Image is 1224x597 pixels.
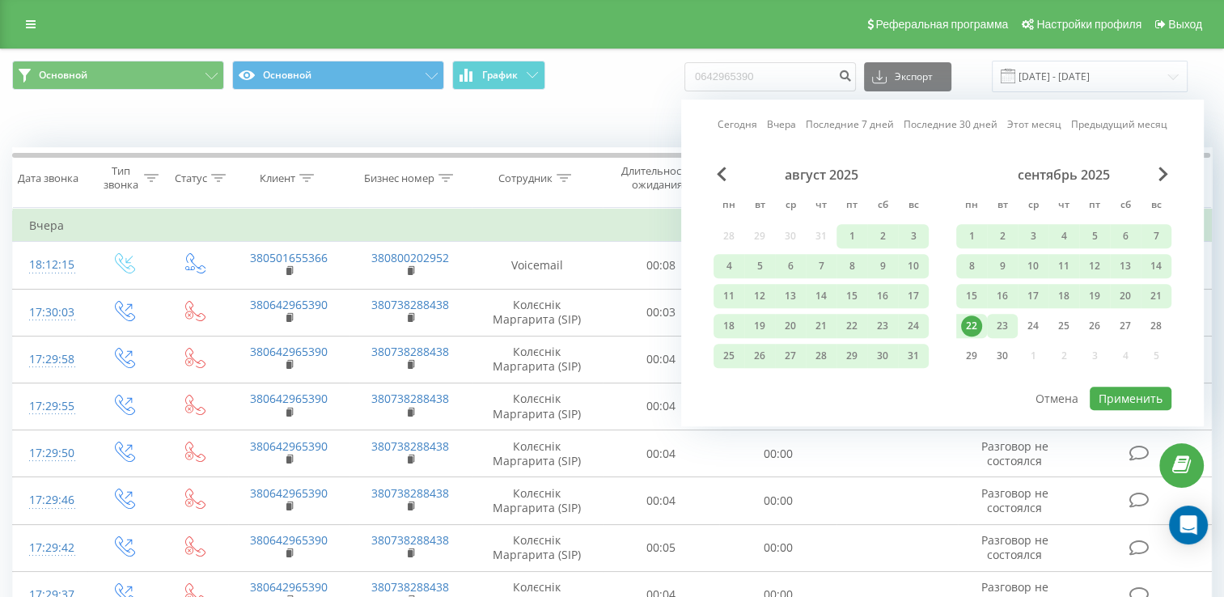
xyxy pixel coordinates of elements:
div: 19 [1084,286,1105,307]
div: 23 [872,315,893,337]
div: сб 23 авг. 2025 г. [867,314,898,338]
td: Колєснік Маргарита (SIP) [472,430,603,477]
div: Дата звонка [18,171,78,185]
div: сб 13 сент. 2025 г. [1110,254,1141,278]
abbr: воскресенье [1144,194,1168,218]
abbr: пятница [840,194,864,218]
a: Этот месяц [1007,117,1061,133]
div: пн 11 авг. 2025 г. [714,284,744,308]
div: 3 [1023,226,1044,247]
div: чт 18 сент. 2025 г. [1048,284,1079,308]
div: 7 [1146,226,1167,247]
span: Выход [1168,18,1202,31]
div: сб 20 сент. 2025 г. [1110,284,1141,308]
div: 11 [718,286,739,307]
span: Разговор не состоялся [980,485,1048,515]
div: Длительность ожидания [617,164,697,192]
a: 380642965390 [250,297,328,312]
div: чт 25 сент. 2025 г. [1048,314,1079,338]
div: чт 21 авг. 2025 г. [806,314,836,338]
button: Применить [1090,387,1171,410]
div: пт 8 авг. 2025 г. [836,254,867,278]
div: 22 [961,315,982,337]
div: 6 [1115,226,1136,247]
div: 17:29:50 [29,438,71,469]
div: 20 [780,315,801,337]
div: вт 9 сент. 2025 г. [987,254,1018,278]
div: чт 11 сент. 2025 г. [1048,254,1079,278]
div: 2 [872,226,893,247]
div: вт 23 сент. 2025 г. [987,314,1018,338]
div: ср 6 авг. 2025 г. [775,254,806,278]
div: 17 [1023,286,1044,307]
span: Разговор не состоялся [980,532,1048,562]
div: сентябрь 2025 [956,167,1171,183]
div: 27 [1115,315,1136,337]
div: ср 27 авг. 2025 г. [775,344,806,368]
div: 13 [780,286,801,307]
div: 28 [1146,315,1167,337]
td: 00:04 [603,383,720,430]
div: 4 [718,256,739,277]
div: 17:29:58 [29,344,71,375]
div: вт 2 сент. 2025 г. [987,224,1018,248]
abbr: воскресенье [901,194,925,218]
div: 12 [1084,256,1105,277]
input: Поиск по номеру [684,62,856,91]
td: Voicemail [472,242,603,289]
div: вс 24 авг. 2025 г. [898,314,929,338]
span: График [482,70,518,81]
div: пт 26 сент. 2025 г. [1079,314,1110,338]
a: 380800202952 [371,250,449,265]
td: Колєснік Маргарита (SIP) [472,524,603,571]
a: Предыдущий месяц [1071,117,1167,133]
div: ср 3 сент. 2025 г. [1018,224,1048,248]
div: ср 10 сент. 2025 г. [1018,254,1048,278]
a: 380738288438 [371,532,449,548]
div: вт 26 авг. 2025 г. [744,344,775,368]
div: 26 [1084,315,1105,337]
div: сб 27 сент. 2025 г. [1110,314,1141,338]
button: Экспорт [864,62,951,91]
div: ср 17 сент. 2025 г. [1018,284,1048,308]
div: вс 3 авг. 2025 г. [898,224,929,248]
a: Вчера [767,117,796,133]
button: Основной [12,61,224,90]
a: 380738288438 [371,579,449,595]
span: Реферальная программа [875,18,1008,31]
div: 11 [1053,256,1074,277]
div: Клиент [260,171,295,185]
div: 21 [1146,286,1167,307]
div: пн 15 сент. 2025 г. [956,284,987,308]
div: вт 12 авг. 2025 г. [744,284,775,308]
div: вс 21 сент. 2025 г. [1141,284,1171,308]
td: 00:04 [603,336,720,383]
div: пт 1 авг. 2025 г. [836,224,867,248]
abbr: суббота [870,194,895,218]
div: сб 9 авг. 2025 г. [867,254,898,278]
div: 4 [1053,226,1074,247]
a: 380642965390 [250,579,328,595]
div: 9 [872,256,893,277]
div: 25 [1053,315,1074,337]
div: 19 [749,315,770,337]
td: 00:03 [603,289,720,336]
abbr: суббота [1113,194,1137,218]
div: 17 [903,286,924,307]
div: вс 14 сент. 2025 г. [1141,254,1171,278]
td: Колєснік Маргарита (SIP) [472,336,603,383]
div: пн 22 сент. 2025 г. [956,314,987,338]
div: 6 [780,256,801,277]
a: 380642965390 [250,485,328,501]
div: пт 5 сент. 2025 г. [1079,224,1110,248]
div: вт 19 авг. 2025 г. [744,314,775,338]
div: 9 [992,256,1013,277]
div: 18:12:15 [29,249,71,281]
div: пн 18 авг. 2025 г. [714,314,744,338]
div: пн 4 авг. 2025 г. [714,254,744,278]
a: 380642965390 [250,532,328,548]
td: 00:00 [719,477,836,524]
div: 1 [961,226,982,247]
abbr: пятница [1082,194,1107,218]
div: 7 [811,256,832,277]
